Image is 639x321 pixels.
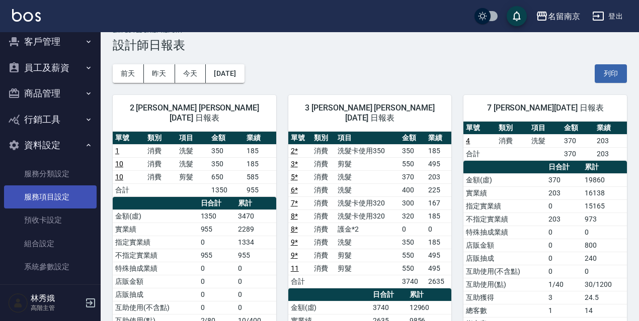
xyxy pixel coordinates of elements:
[198,249,236,262] td: 955
[400,144,426,157] td: 350
[235,197,276,210] th: 累計
[582,199,627,212] td: 15165
[400,132,426,145] th: 金額
[546,265,582,278] td: 0
[548,10,580,23] div: 名留南京
[594,147,627,160] td: 203
[288,301,371,314] td: 金額(虛)
[4,278,97,301] a: 業績抽成參數設定
[244,132,276,145] th: 業績
[198,223,236,236] td: 955
[400,223,426,236] td: 0
[546,304,582,317] td: 1
[235,275,276,288] td: 0
[235,223,276,236] td: 2289
[311,144,335,157] td: 消費
[198,301,236,314] td: 0
[113,132,276,197] table: a dense table
[209,183,244,196] td: 1350
[463,304,546,317] td: 總客數
[507,6,527,26] button: save
[582,226,627,239] td: 0
[335,144,400,157] td: 洗髮卡使用350
[4,132,97,158] button: 資料設定
[426,236,452,249] td: 185
[546,252,582,265] td: 0
[145,170,177,183] td: 消費
[463,186,546,199] td: 實業績
[113,223,198,236] td: 實業績
[335,236,400,249] td: 洗髮
[198,209,236,223] td: 1350
[235,301,276,314] td: 0
[496,122,529,135] th: 類別
[209,157,244,170] td: 350
[4,29,97,55] button: 客戶管理
[198,262,236,275] td: 0
[426,144,452,157] td: 185
[335,196,400,209] td: 洗髮卡使用320
[4,80,97,106] button: 商品管理
[407,301,452,314] td: 12960
[426,249,452,262] td: 495
[113,209,198,223] td: 金額(虛)
[546,212,582,226] td: 203
[335,157,400,170] td: 剪髮
[4,232,97,255] a: 組合設定
[335,170,400,183] td: 洗髮
[113,262,198,275] td: 特殊抽成業績
[235,288,276,301] td: 0
[335,132,400,145] th: 項目
[177,157,209,170] td: 洗髮
[244,157,276,170] td: 185
[335,262,400,275] td: 剪髮
[400,262,426,275] td: 550
[244,144,276,157] td: 185
[426,196,452,209] td: 167
[466,137,470,145] a: 4
[288,132,312,145] th: 單號
[244,183,276,196] td: 955
[475,103,615,113] span: 7 [PERSON_NAME][DATE] 日報表
[529,122,562,135] th: 項目
[546,291,582,304] td: 3
[370,301,407,314] td: 3740
[335,209,400,223] td: 洗髮卡使用320
[113,236,198,249] td: 指定實業績
[426,157,452,170] td: 495
[463,226,546,239] td: 特殊抽成業績
[113,183,145,196] td: 合計
[198,197,236,210] th: 日合計
[463,122,496,135] th: 單號
[546,161,582,174] th: 日合計
[426,223,452,236] td: 0
[463,147,496,160] td: 合計
[177,132,209,145] th: 項目
[426,170,452,183] td: 203
[463,252,546,265] td: 店販抽成
[400,170,426,183] td: 370
[145,132,177,145] th: 類別
[400,183,426,196] td: 400
[529,134,562,147] td: 洗髮
[582,186,627,199] td: 16138
[400,275,426,288] td: 3740
[300,103,440,123] span: 3 [PERSON_NAME] [PERSON_NAME][DATE] 日報表
[400,196,426,209] td: 300
[546,173,582,186] td: 370
[546,186,582,199] td: 203
[235,209,276,223] td: 3470
[113,249,198,262] td: 不指定實業績
[115,173,123,181] a: 10
[113,38,627,52] h3: 設計師日報表
[426,132,452,145] th: 業績
[4,208,97,232] a: 預收卡設定
[582,252,627,265] td: 240
[198,275,236,288] td: 0
[8,293,28,313] img: Person
[311,262,335,275] td: 消費
[113,275,198,288] td: 店販金額
[546,278,582,291] td: 1/40
[115,160,123,168] a: 10
[463,173,546,186] td: 金額(虛)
